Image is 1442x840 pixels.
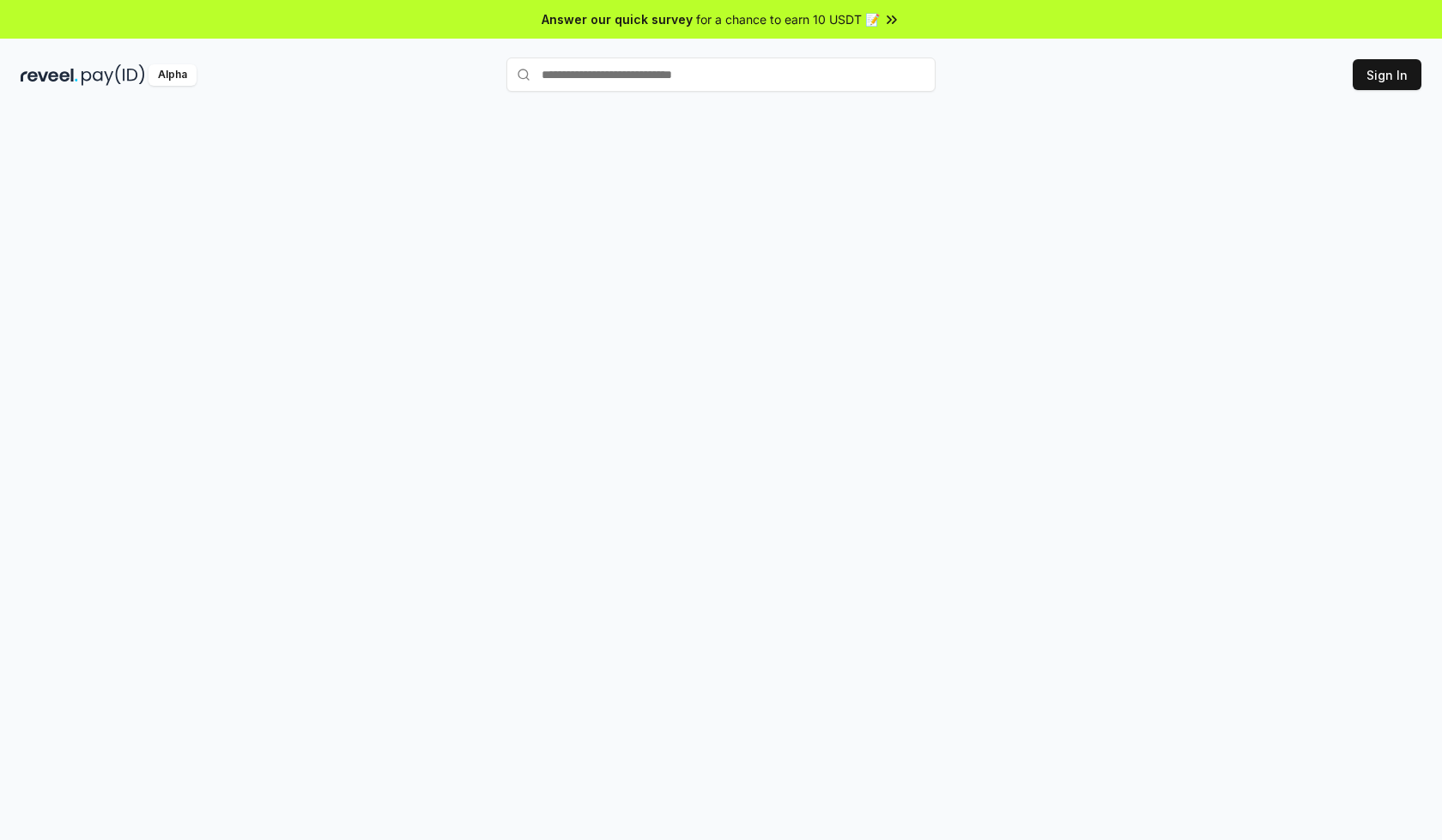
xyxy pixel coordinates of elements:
[542,10,693,28] span: Answer our quick survey
[696,10,880,28] span: for a chance to earn 10 USDT 📝
[148,64,197,86] div: Alpha
[82,64,145,86] img: pay_id
[1353,59,1421,90] button: Sign In
[21,64,78,86] img: reveel_dark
